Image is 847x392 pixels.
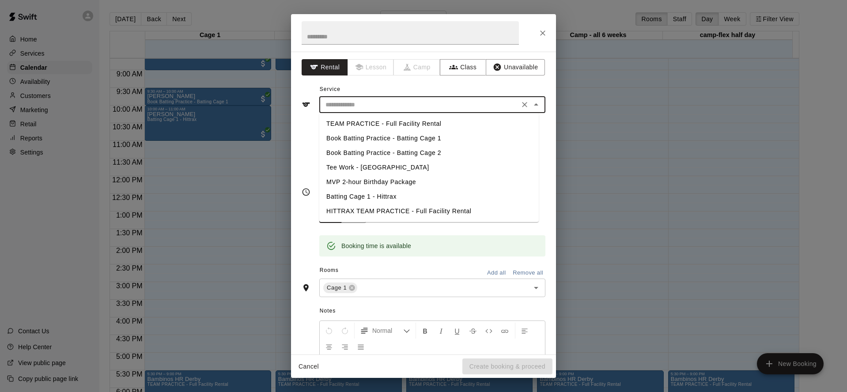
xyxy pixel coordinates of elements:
button: Clear [518,98,531,111]
button: Right Align [337,339,352,354]
button: Formatting Options [356,323,414,339]
span: Notes [320,304,545,318]
button: Add all [482,266,510,280]
button: Class [440,59,486,75]
svg: Service [302,100,310,109]
svg: Timing [302,188,310,196]
svg: Rooms [302,283,310,292]
button: Insert Link [497,323,512,339]
div: Cage 1 [323,283,357,293]
button: Rental [302,59,348,75]
li: Batting Cage 1 - Hittrax [319,189,539,204]
li: TEAM PRACTICE - Full Facility Rental [319,117,539,131]
button: Justify Align [353,339,368,354]
span: Camps can only be created in the Services page [394,59,440,75]
button: Insert Code [481,323,496,339]
button: Open [530,282,542,294]
span: Rooms [320,267,339,273]
button: Close [530,98,542,111]
button: Left Align [517,323,532,339]
span: Cage 1 [323,283,350,292]
button: Center Align [321,339,337,354]
li: HITTRAX TEAM PRACTICE - Full Facility Rental [319,204,539,219]
li: Book Batting Practice - Batting Cage 1 [319,131,539,146]
button: Undo [321,323,337,339]
span: Lessons must be created in the Services page first [348,59,394,75]
button: Format Strikethrough [465,323,480,339]
button: Format Italics [434,323,449,339]
li: Tee Work - [GEOGRAPHIC_DATA] [319,160,539,175]
li: MVP 2-hour Birthday Package [319,175,539,189]
button: Unavailable [486,59,545,75]
span: Normal [372,326,403,335]
button: Remove all [510,266,545,280]
span: Service [320,86,340,92]
button: Format Underline [450,323,465,339]
li: Book Batting Practice - Batting Cage 2 [319,146,539,160]
button: Close [535,25,551,41]
button: Cancel [295,358,323,375]
button: Format Bold [418,323,433,339]
button: Redo [337,323,352,339]
div: Booking time is available [341,238,411,254]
